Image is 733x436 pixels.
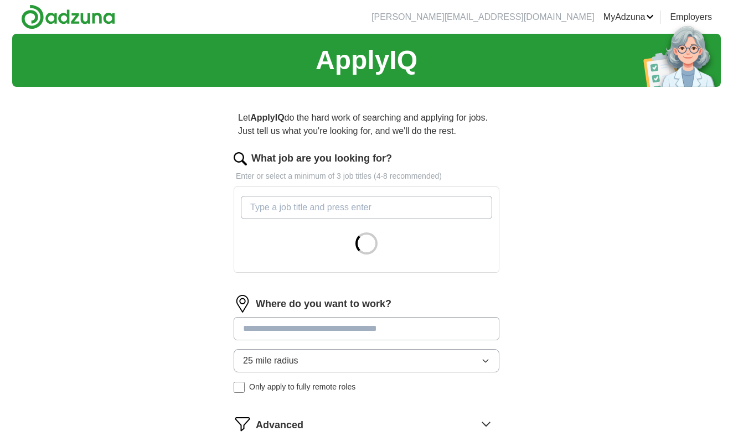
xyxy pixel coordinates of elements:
[670,11,712,24] a: Employers
[234,170,499,182] p: Enter or select a minimum of 3 job titles (4-8 recommended)
[256,297,391,312] label: Where do you want to work?
[243,354,298,367] span: 25 mile radius
[603,11,654,24] a: MyAdzuna
[316,40,417,80] h1: ApplyIQ
[234,152,247,165] img: search.png
[256,418,303,433] span: Advanced
[234,349,499,372] button: 25 mile radius
[250,113,284,122] strong: ApplyIQ
[234,107,499,142] p: Let do the hard work of searching and applying for jobs. Just tell us what you're looking for, an...
[371,11,595,24] li: [PERSON_NAME][EMAIL_ADDRESS][DOMAIN_NAME]
[241,196,492,219] input: Type a job title and press enter
[249,381,355,393] span: Only apply to fully remote roles
[251,151,392,166] label: What job are you looking for?
[21,4,115,29] img: Adzuna logo
[234,382,245,393] input: Only apply to fully remote roles
[234,415,251,433] img: filter
[234,295,251,313] img: location.png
